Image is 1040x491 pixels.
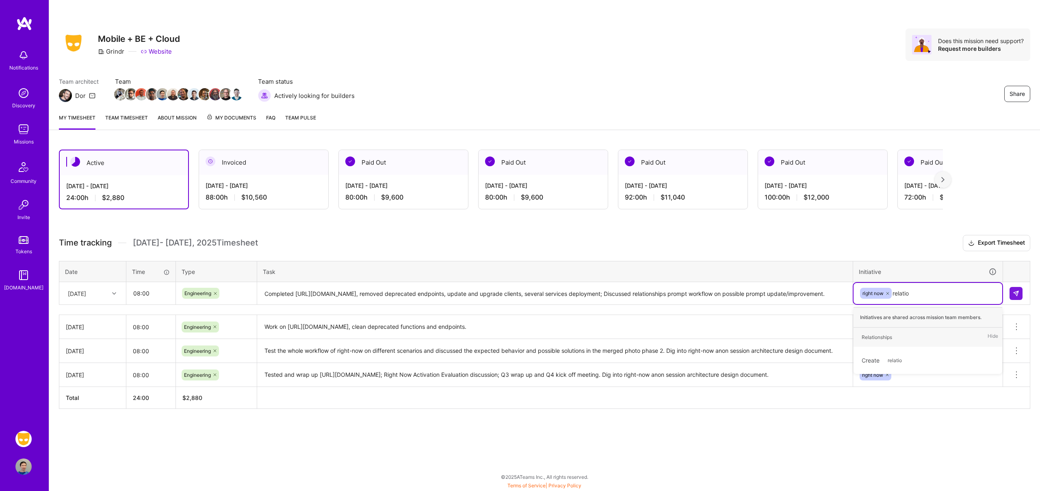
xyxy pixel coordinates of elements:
button: Export Timesheet [963,235,1030,251]
span: Engineering [184,290,211,296]
span: $ 2,880 [182,394,202,401]
span: $9,600 [521,193,543,202]
a: Privacy Policy [548,482,581,489]
a: About Mission [158,113,197,130]
input: HH:MM [126,364,175,386]
span: $12,000 [804,193,829,202]
img: Paid Out [625,156,635,166]
th: Task [257,261,853,282]
i: icon Mail [89,92,95,99]
span: $9,600 [381,193,403,202]
a: Website [141,47,172,56]
span: Hide [988,332,998,343]
div: 80:00 h [345,193,461,202]
img: Community [14,157,33,177]
img: Team Member Avatar [125,88,137,100]
th: Total [59,387,126,409]
div: Relationships [862,333,892,341]
div: 72:00 h [904,193,1020,202]
div: Paid Out [339,150,468,175]
img: teamwork [15,121,32,137]
span: Actively looking for builders [274,91,355,100]
img: Paid Out [765,156,774,166]
div: Invoiced [199,150,328,175]
div: Paid Out [479,150,608,175]
div: [DATE] [68,289,86,298]
div: Active [60,150,188,175]
div: Discovery [12,101,35,110]
i: icon Download [968,239,975,248]
span: Team Pulse [285,115,316,121]
img: Team Member Avatar [199,88,211,100]
div: [DATE] - [DATE] [765,181,881,190]
span: Engineering [184,372,211,378]
img: Invite [15,197,32,213]
a: Team Pulse [285,113,316,130]
div: Missions [14,137,34,146]
img: discovery [15,85,32,101]
input: HH:MM [126,316,175,338]
span: [DATE] - [DATE] , 2025 Timesheet [133,238,258,248]
img: guide book [15,267,32,283]
div: [DATE] - [DATE] [206,181,322,190]
span: My Documents [206,113,256,122]
img: Paid Out [904,156,914,166]
div: Tokens [15,247,32,256]
a: Team Member Avatar [210,87,221,101]
img: Team Member Avatar [135,88,147,100]
img: Submit [1013,290,1019,297]
a: Team Member Avatar [147,87,157,101]
span: | [507,482,581,489]
div: [DATE] - [DATE] [66,182,182,190]
img: Grindr: Mobile + BE + Cloud [15,431,32,447]
span: $8,640 [940,193,962,202]
a: User Avatar [13,458,34,475]
div: Invite [17,213,30,222]
a: Team Member Avatar [221,87,231,101]
input: HH:MM [127,282,175,304]
div: 24:00 h [66,193,182,202]
span: Team architect [59,77,99,86]
a: FAQ [266,113,275,130]
div: [DATE] [66,371,119,379]
div: [DATE] - [DATE] [345,181,461,190]
span: $2,880 [102,193,124,202]
textarea: Completed [URL][DOMAIN_NAME], removed deprecated endpoints, update and upgrade clients, several s... [258,283,852,304]
th: Date [59,261,126,282]
div: Initiatives are shared across mission team members. [854,307,1002,328]
div: [DATE] - [DATE] [485,181,601,190]
div: 100:00 h [765,193,881,202]
img: right [941,177,945,182]
img: logo [16,16,32,31]
img: bell [15,47,32,63]
img: Team Member Avatar [209,88,221,100]
i: icon CompanyGray [98,48,104,55]
a: Team Member Avatar [157,87,168,101]
a: Team Member Avatar [126,87,136,101]
img: Invoiced [206,156,215,166]
span: relatio [884,355,906,366]
img: Team Member Avatar [114,88,126,100]
img: Team Architect [59,89,72,102]
a: Team Member Avatar [168,87,178,101]
div: 88:00 h [206,193,322,202]
span: Engineering [184,348,211,354]
img: Active [70,157,80,167]
i: icon Chevron [112,291,116,295]
div: Community [11,177,37,185]
input: HH:MM [126,340,175,362]
a: Team Member Avatar [199,87,210,101]
div: null [1010,287,1023,300]
a: Team Member Avatar [178,87,189,101]
img: Team Member Avatar [167,88,179,100]
div: Time [132,267,170,276]
img: Actively looking for builders [258,89,271,102]
img: User Avatar [15,458,32,475]
div: [DATE] [66,347,119,355]
div: Paid Out [758,150,887,175]
div: [DATE] - [DATE] [904,181,1020,190]
th: 24:00 [126,387,176,409]
div: © 2025 ATeams Inc., All rights reserved. [49,467,1040,487]
a: Team Member Avatar [115,87,126,101]
div: Notifications [9,63,38,72]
